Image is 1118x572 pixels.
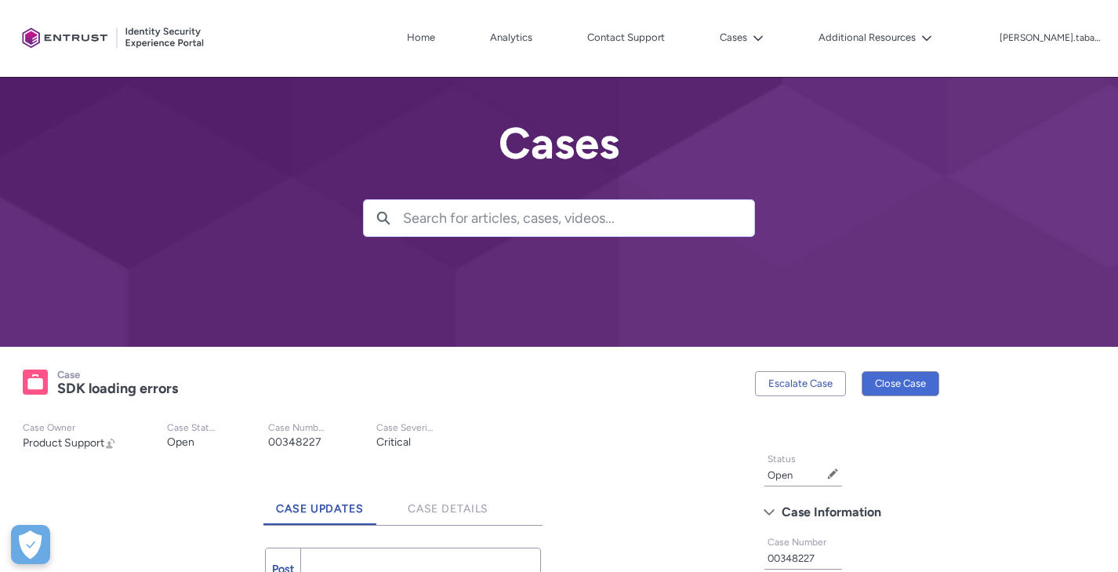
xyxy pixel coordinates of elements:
[57,380,178,397] lightning-formatted-text: SDK loading errors
[782,501,881,524] span: Case Information
[11,525,50,564] button: Open Preferences
[756,500,947,525] button: Case Information
[364,200,403,236] button: Search
[1000,33,1102,44] p: [PERSON_NAME].tabacchini
[716,26,768,49] button: Cases
[755,371,846,396] button: Escalate Case
[268,435,321,449] lightning-formatted-text: 00348227
[376,435,411,449] lightning-formatted-text: Critical
[862,371,939,396] button: Close Case
[363,119,755,168] h2: Cases
[408,502,489,516] span: Case Details
[376,422,434,434] p: Case Severity
[768,454,796,465] span: Status
[104,436,117,450] button: Change Owner
[167,435,194,449] lightning-formatted-text: Open
[167,422,218,434] p: Case Status
[276,502,364,516] span: Case Updates
[768,537,826,548] span: Case Number
[826,468,839,480] button: Edit Status
[268,422,326,434] p: Case Number
[768,469,793,481] lightning-formatted-text: Open
[23,436,104,450] span: Product Support
[403,200,754,236] input: Search for articles, cases, videos...
[815,26,936,49] button: Additional Resources
[583,26,669,49] a: Contact Support
[999,29,1102,45] button: User Profile lorenzo.tabacchini
[768,552,815,564] lightning-formatted-text: 00348227
[11,525,50,564] div: Cookie Preferences
[403,26,439,49] a: Home
[395,482,502,525] a: Case Details
[23,422,117,434] p: Case Owner
[263,482,376,525] a: Case Updates
[486,26,536,49] a: Analytics, opens in new tab
[57,369,80,381] records-entity-label: Case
